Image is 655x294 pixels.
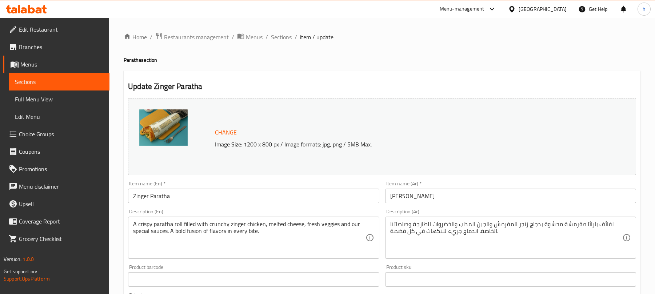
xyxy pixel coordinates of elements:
[128,272,379,287] input: Please enter product barcode
[3,160,109,178] a: Promotions
[23,254,34,264] span: 1.0.0
[9,90,109,108] a: Full Menu View
[4,274,50,283] a: Support.OpsPlatform
[237,32,263,42] a: Menus
[212,140,576,149] p: Image Size: 1200 x 800 px / Image formats: jpg, png / 5MB Max.
[300,33,334,41] span: item / update
[133,221,365,255] textarea: A crispy paratha roll filled with crunchy zinger chicken, melted cheese, fresh veggies and our sp...
[124,56,640,64] h4: Paratha section
[265,33,268,41] li: /
[3,125,109,143] a: Choice Groups
[440,5,484,13] div: Menu-management
[643,5,646,13] span: h
[19,182,104,191] span: Menu disclaimer
[215,127,237,138] span: Change
[20,60,104,69] span: Menus
[15,95,104,104] span: Full Menu View
[19,200,104,208] span: Upsell
[19,217,104,226] span: Coverage Report
[139,109,188,146] img: mmw_638911817470502561
[155,32,229,42] a: Restaurants management
[519,5,567,13] div: [GEOGRAPHIC_DATA]
[19,25,104,34] span: Edit Restaurant
[150,33,152,41] li: /
[19,234,104,243] span: Grocery Checklist
[385,189,636,203] input: Enter name Ar
[390,221,622,255] textarea: لفائف باراثا مقرمشة محشوة بدجاج زنجر المقرمش والجبن المذاب والخضروات الطازجة وصلصاتنا الخاصة. اند...
[164,33,229,41] span: Restaurants management
[212,125,240,140] button: Change
[3,213,109,230] a: Coverage Report
[15,77,104,86] span: Sections
[128,189,379,203] input: Enter name En
[3,230,109,247] a: Grocery Checklist
[19,165,104,173] span: Promotions
[3,178,109,195] a: Menu disclaimer
[3,195,109,213] a: Upsell
[124,33,147,41] a: Home
[385,272,636,287] input: Please enter product sku
[271,33,292,41] a: Sections
[9,108,109,125] a: Edit Menu
[232,33,234,41] li: /
[3,143,109,160] a: Coupons
[3,56,109,73] a: Menus
[15,112,104,121] span: Edit Menu
[3,38,109,56] a: Branches
[246,33,263,41] span: Menus
[128,81,636,92] h2: Update Zinger Paratha
[9,73,109,90] a: Sections
[4,267,37,276] span: Get support on:
[4,254,21,264] span: Version:
[124,32,640,42] nav: breadcrumb
[19,130,104,138] span: Choice Groups
[295,33,297,41] li: /
[19,43,104,51] span: Branches
[19,147,104,156] span: Coupons
[3,21,109,38] a: Edit Restaurant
